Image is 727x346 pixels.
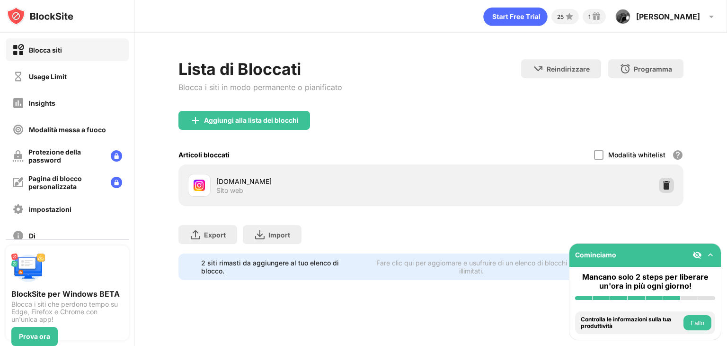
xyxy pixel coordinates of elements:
img: favicons [194,180,205,191]
div: [PERSON_NAME] [636,12,700,21]
div: Blocca i siti in modo permanente o pianificato [178,82,342,92]
div: Mancano solo 2 steps per liberare un'ora in più ogni giorno! [575,273,715,291]
div: Programma [634,65,672,73]
div: Insights [29,99,55,107]
div: 1 [588,13,591,20]
div: Fare clic qui per aggiornare e usufruire di un elenco di blocchi illimitati. [365,259,577,275]
img: eye-not-visible.svg [692,250,702,260]
img: reward-small.svg [591,11,602,22]
div: Articoli bloccati [178,151,230,159]
div: 2 siti rimasti da aggiungere al tuo elenco di blocco. [201,259,360,275]
div: Modalità whitelist [608,151,665,159]
div: impostazioni [29,205,71,213]
img: push-desktop.svg [11,251,45,285]
div: Controlla le informazioni sulla tua produttività [581,316,681,330]
img: points-small.svg [564,11,575,22]
div: Lista di Bloccati [178,59,342,79]
div: Blocca i siti che perdono tempo su Edge, Firefox e Chrome con un'unica app! [11,300,123,323]
div: animation [483,7,548,26]
div: Prova ora [19,333,50,340]
div: Cominciamo [575,251,616,259]
div: Sito web [216,186,243,195]
img: omni-setup-toggle.svg [706,250,715,260]
img: password-protection-off.svg [12,150,24,162]
div: Usage Limit [29,73,67,81]
div: BlockSite per Windows BETA [11,289,123,299]
img: insights-off.svg [12,97,24,109]
img: focus-off.svg [12,124,24,136]
img: lock-menu.svg [111,150,122,162]
div: Modalità messa a fuoco [29,126,106,134]
img: about-off.svg [12,230,24,242]
img: time-usage-off.svg [12,71,24,82]
div: 25 [557,13,564,20]
img: lock-menu.svg [111,177,122,188]
div: Reindirizzare [547,65,590,73]
div: Export [204,231,226,239]
div: Aggiungi alla lista dei blocchi [204,117,299,124]
img: ACg8ocJsh-5n8DinDWmgZ6SotkjxxlnLwWeYN60huBsaLN4gB7sWuCe2jA=s96-c [615,9,630,24]
div: Di [29,232,35,240]
div: Blocca siti [29,46,62,54]
div: Protezione della password [28,148,103,164]
img: customize-block-page-off.svg [12,177,24,188]
img: settings-off.svg [12,203,24,215]
img: logo-blocksite.svg [7,7,73,26]
button: Fallo [683,315,711,330]
img: block-on.svg [12,44,24,56]
div: [DOMAIN_NAME] [216,176,431,186]
div: Pagina di blocco personalizzata [28,174,103,191]
div: Import [268,231,290,239]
